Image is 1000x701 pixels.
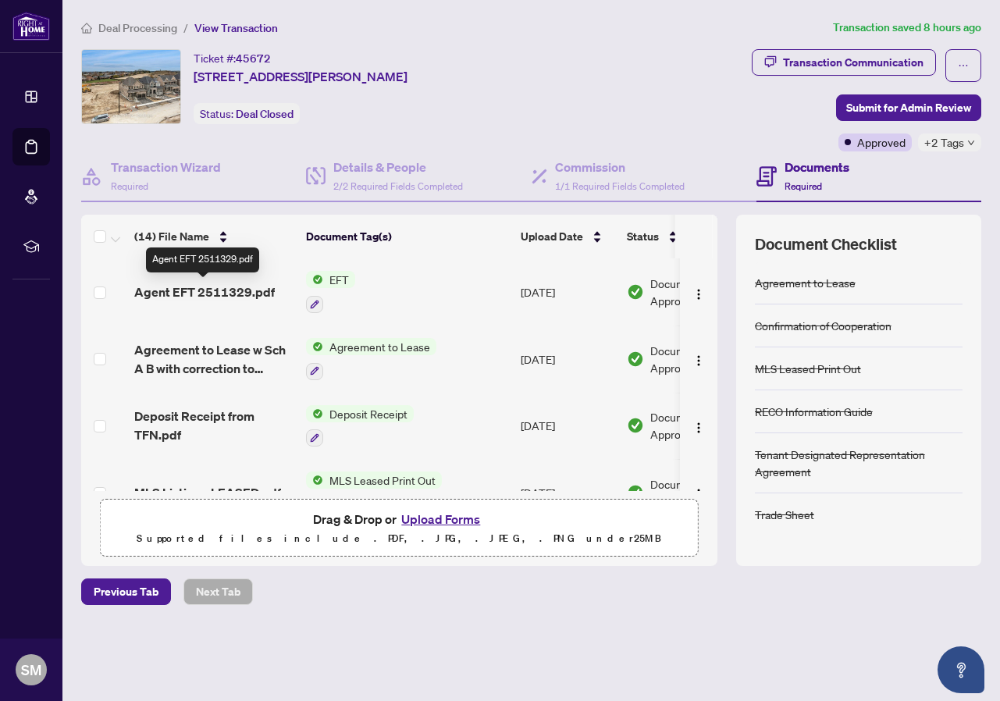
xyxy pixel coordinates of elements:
[323,405,414,422] span: Deposit Receipt
[183,19,188,37] li: /
[514,393,621,460] td: [DATE]
[686,347,711,372] button: Logo
[146,247,259,272] div: Agent EFT 2511329.pdf
[101,500,698,557] span: Drag & Drop orUpload FormsSupported files include .PDF, .JPG, .JPEG, .PNG under25MB
[650,342,747,376] span: Document Approved
[555,158,685,176] h4: Commission
[958,60,969,71] span: ellipsis
[333,158,463,176] h4: Details & People
[306,471,442,514] button: Status IconMLS Leased Print Out
[627,350,644,368] img: Document Status
[323,271,355,288] span: EFT
[755,360,861,377] div: MLS Leased Print Out
[306,271,323,288] img: Status Icon
[785,180,822,192] span: Required
[627,283,644,301] img: Document Status
[785,158,849,176] h4: Documents
[333,180,463,192] span: 2/2 Required Fields Completed
[514,326,621,393] td: [DATE]
[924,133,964,151] span: +2 Tags
[306,405,414,447] button: Status IconDeposit Receipt
[514,215,621,258] th: Upload Date
[692,488,705,500] img: Logo
[306,338,436,380] button: Status IconAgreement to Lease
[686,413,711,438] button: Logo
[627,417,644,434] img: Document Status
[650,408,747,443] span: Document Approved
[111,158,221,176] h4: Transaction Wizard
[627,228,659,245] span: Status
[12,12,50,41] img: logo
[521,228,583,245] span: Upload Date
[194,49,271,67] div: Ticket #:
[755,274,856,291] div: Agreement to Lease
[857,133,906,151] span: Approved
[555,180,685,192] span: 1/1 Required Fields Completed
[967,139,975,147] span: down
[692,288,705,301] img: Logo
[686,279,711,304] button: Logo
[306,405,323,422] img: Status Icon
[81,23,92,34] span: home
[692,354,705,367] img: Logo
[306,271,355,313] button: Status IconEFT
[650,475,747,510] span: Document Approved
[755,506,814,523] div: Trade Sheet
[755,446,963,480] div: Tenant Designated Representation Agreement
[323,471,442,489] span: MLS Leased Print Out
[94,579,158,604] span: Previous Tab
[755,317,891,334] div: Confirmation of Cooperation
[236,107,294,121] span: Deal Closed
[833,19,981,37] article: Transaction saved 8 hours ago
[397,509,485,529] button: Upload Forms
[752,49,936,76] button: Transaction Communication
[110,529,689,548] p: Supported files include .PDF, .JPG, .JPEG, .PNG under 25 MB
[111,180,148,192] span: Required
[650,275,747,309] span: Document Approved
[134,228,209,245] span: (14) File Name
[783,50,923,75] div: Transaction Communication
[81,578,171,605] button: Previous Tab
[194,67,407,86] span: [STREET_ADDRESS][PERSON_NAME]
[846,95,971,120] span: Submit for Admin Review
[627,484,644,501] img: Document Status
[306,338,323,355] img: Status Icon
[323,338,436,355] span: Agreement to Lease
[134,283,275,301] span: Agent EFT 2511329.pdf
[514,258,621,326] td: [DATE]
[82,50,180,123] img: IMG-E12220141_1.jpg
[194,21,278,35] span: View Transaction
[514,459,621,526] td: [DATE]
[686,480,711,505] button: Logo
[300,215,514,258] th: Document Tag(s)
[621,215,753,258] th: Status
[755,233,897,255] span: Document Checklist
[21,659,41,681] span: SM
[938,646,984,693] button: Open asap
[313,509,485,529] span: Drag & Drop or
[755,403,873,420] div: RECO Information Guide
[128,215,300,258] th: (14) File Name
[836,94,981,121] button: Submit for Admin Review
[134,340,294,378] span: Agreement to Lease w Sch A B with correction to acceptance date on page 3.pdf
[306,471,323,489] img: Status Icon
[134,407,294,444] span: Deposit Receipt from TFN.pdf
[692,422,705,434] img: Logo
[134,483,281,502] span: MLS Listing - LEASED.pdf
[183,578,253,605] button: Next Tab
[236,52,271,66] span: 45672
[194,103,300,124] div: Status:
[98,21,177,35] span: Deal Processing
